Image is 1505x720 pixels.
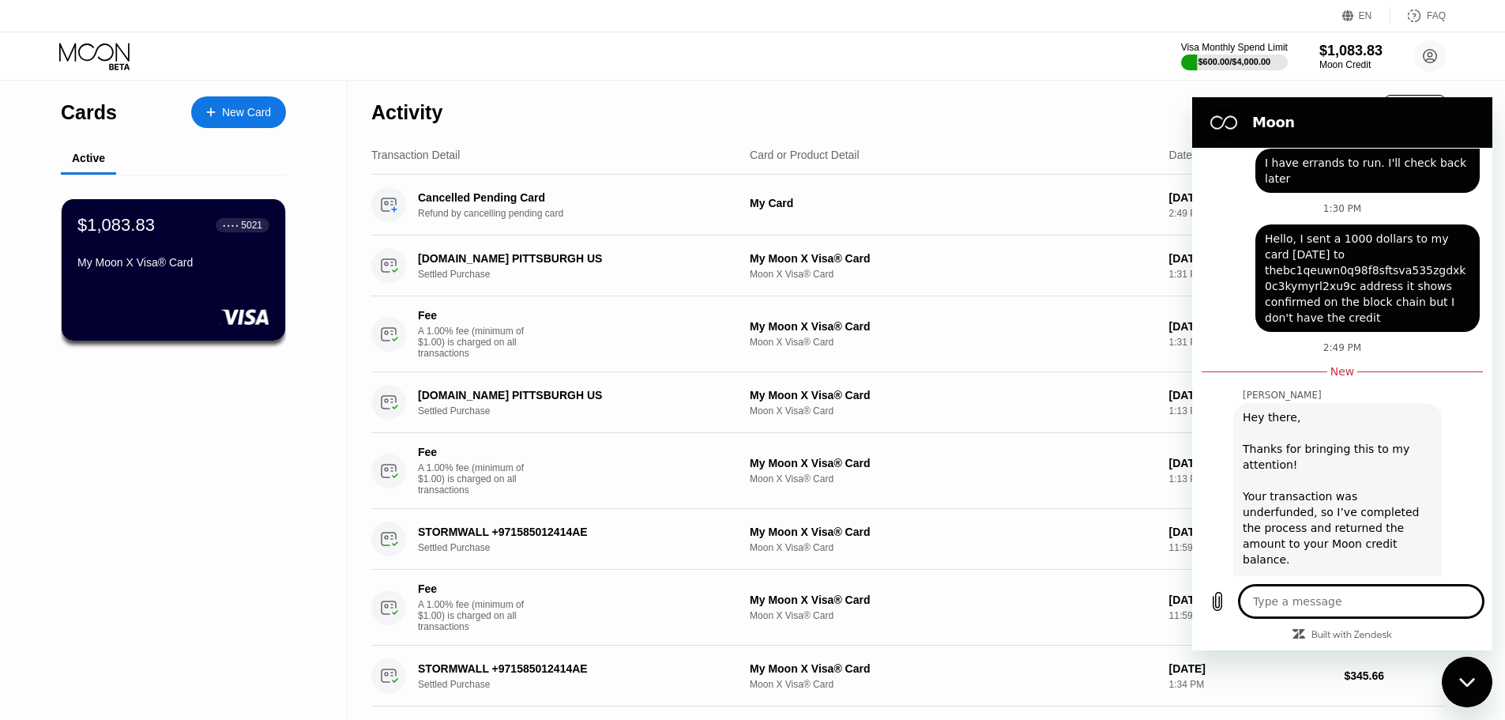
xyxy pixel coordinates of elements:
div: 5021 [241,220,262,231]
div: 1:13 PM [1169,473,1332,484]
div: [DATE] [1169,457,1332,469]
div: FeeA 1.00% fee (minimum of $1.00) is charged on all transactionsMy Moon X Visa® CardMoon X Visa® ... [371,296,1446,372]
div: Moon X Visa® Card [750,337,1157,348]
div: Moon X Visa® Card [750,473,1157,484]
div: $1,083.83 [1319,43,1383,59]
div: My Moon X Visa® Card [750,526,1157,538]
div: [DATE] [1169,526,1332,538]
div: New Card [191,96,286,128]
div: Visa Monthly Spend Limit$600.00/$4,000.00 [1181,42,1288,70]
div: STORMWALL +971585012414AE [418,526,724,538]
div: [DATE] [1169,389,1332,401]
div: STORMWALL +971585012414AE [418,662,724,675]
div: Moon X Visa® Card [750,405,1157,417]
div: $1,083.83Moon Credit [1319,43,1383,70]
div: [DATE] [1169,252,1332,265]
div: Visa Monthly Spend Limit [1181,42,1288,53]
div: Fee [418,309,529,322]
div: Settled Purchase [418,542,747,553]
div: FAQ [1390,8,1446,24]
div: ● ● ● ● [223,223,239,228]
div: [DATE] [1169,594,1332,606]
div: Settled Purchase [418,679,747,690]
div: [DATE] [1169,320,1332,333]
div: 11:59 PM [1169,610,1332,621]
div: Fee [418,582,529,595]
div: New Card [222,106,271,119]
div: [DOMAIN_NAME] PITTSBURGH US [418,252,724,265]
div: A 1.00% fee (minimum of $1.00) is charged on all transactions [418,599,536,632]
div: STORMWALL +971585012414AESettled PurchaseMy Moon X Visa® CardMoon X Visa® Card[DATE]11:59 PM$80.00 [371,509,1446,570]
div: [DOMAIN_NAME] PITTSBURGH US [418,389,724,401]
div: Card or Product Detail [750,149,860,161]
div: My Moon X Visa® Card [750,457,1157,469]
div: Settled Purchase [418,269,747,280]
div: A 1.00% fee (minimum of $1.00) is charged on all transactions [418,462,536,496]
div: Cancelled Pending Card [418,191,724,204]
div: $600.00 / $4,000.00 [1198,57,1270,66]
div: Moon X Visa® Card [750,610,1157,621]
div: Export [1384,95,1446,122]
div: My Moon X Visa® Card [77,256,269,269]
div: $345.66 [1344,669,1446,682]
div: FeeA 1.00% fee (minimum of $1.00) is charged on all transactionsMy Moon X Visa® CardMoon X Visa® ... [371,570,1446,646]
div: 11:59 PM [1169,542,1332,553]
div: Fee [418,446,529,458]
div: $1,083.83 [77,215,155,236]
div: Settled Purchase [418,405,747,417]
div: FAQ [1427,10,1446,21]
div: Moon Credit [1319,59,1383,70]
iframe: Button to launch messaging window, conversation in progress [1442,657,1492,707]
div: $1,083.83● ● ● ●5021My Moon X Visa® Card [62,199,285,341]
div: Moon X Visa® Card [750,542,1157,553]
div: Refund by cancelling pending card [418,208,747,219]
div: Date & Time [1169,149,1230,161]
div: [DATE] [1169,191,1332,204]
div: EN [1342,8,1390,24]
div: Active [72,152,105,164]
iframe: Messaging window [1192,97,1492,650]
div: 1:31 PM [1169,269,1332,280]
div: Activity [371,101,442,124]
div: 2:49 PM [1169,208,1332,219]
div: My Moon X Visa® Card [750,662,1157,675]
div: Cancelled Pending CardRefund by cancelling pending cardMy Card[DATE]2:49 PM$991.24 [371,175,1446,236]
div: Moon X Visa® Card [750,679,1157,690]
div: My Moon X Visa® Card [750,594,1157,606]
div: [DATE] [1169,662,1332,675]
div: My Moon X Visa® Card [750,320,1157,333]
div: EN [1359,10,1372,21]
div: FeeA 1.00% fee (minimum of $1.00) is charged on all transactionsMy Moon X Visa® CardMoon X Visa® ... [371,433,1446,509]
div: [DOMAIN_NAME] PITTSBURGH USSettled PurchaseMy Moon X Visa® CardMoon X Visa® Card[DATE]1:31 PM$100.00 [371,236,1446,296]
div: Transaction Detail [371,149,460,161]
div: [DOMAIN_NAME] PITTSBURGH USSettled PurchaseMy Moon X Visa® CardMoon X Visa® Card[DATE]1:13 PM$500.00 [371,372,1446,433]
div: My Card [750,197,1157,209]
div: Cards [61,101,117,124]
div: My Moon X Visa® Card [750,389,1157,401]
div: Moon X Visa® Card [750,269,1157,280]
div: 1:34 PM [1169,679,1332,690]
div: 1:31 PM [1169,337,1332,348]
div: A 1.00% fee (minimum of $1.00) is charged on all transactions [418,326,536,359]
div: 1:13 PM [1169,405,1332,417]
div: My Moon X Visa® Card [750,252,1157,265]
div: STORMWALL +971585012414AESettled PurchaseMy Moon X Visa® CardMoon X Visa® Card[DATE]1:34 PM$345.66 [371,646,1446,707]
